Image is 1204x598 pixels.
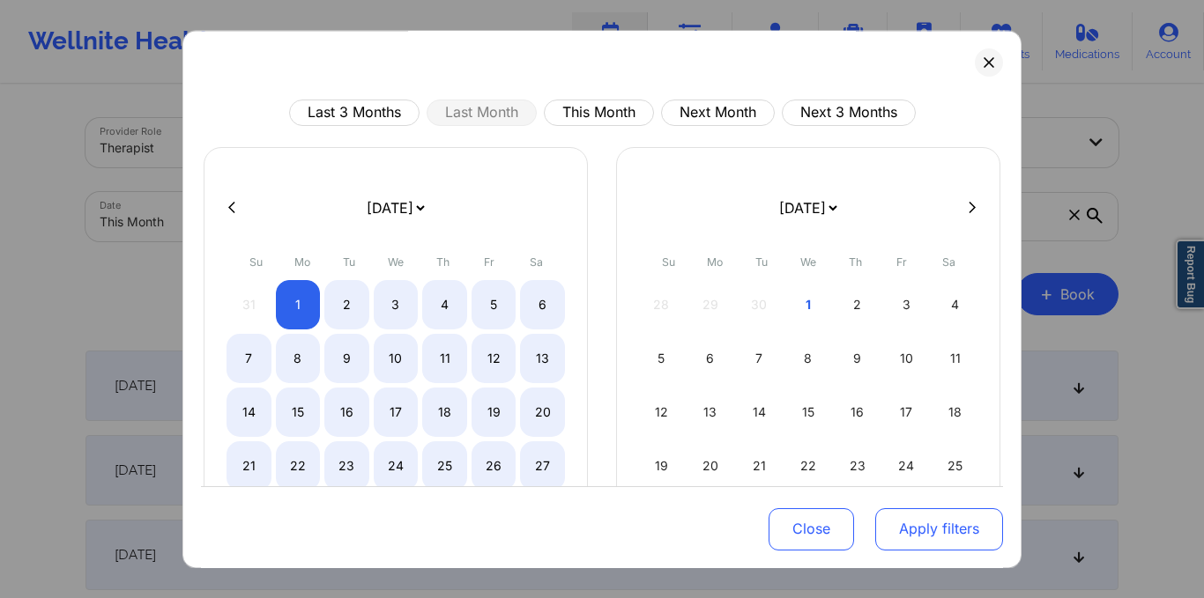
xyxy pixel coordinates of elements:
[782,100,916,126] button: Next 3 Months
[422,388,467,437] div: Thu Sep 18 2025
[933,280,977,329] div: Sat Oct 04 2025
[422,280,467,329] div: Thu Sep 04 2025
[755,255,768,269] abbr: Tuesday
[800,255,816,269] abbr: Wednesday
[530,255,543,269] abbr: Saturday
[374,441,419,491] div: Wed Sep 24 2025
[289,100,420,126] button: Last 3 Months
[933,441,977,491] div: Sat Oct 25 2025
[227,388,271,437] div: Sun Sep 14 2025
[472,280,517,329] div: Fri Sep 05 2025
[688,441,733,491] div: Mon Oct 20 2025
[835,334,880,383] div: Thu Oct 09 2025
[737,334,782,383] div: Tue Oct 07 2025
[707,255,723,269] abbr: Monday
[472,388,517,437] div: Fri Sep 19 2025
[374,280,419,329] div: Wed Sep 03 2025
[942,255,955,269] abbr: Saturday
[688,388,733,437] div: Mon Oct 13 2025
[933,334,977,383] div: Sat Oct 11 2025
[374,388,419,437] div: Wed Sep 17 2025
[835,441,880,491] div: Thu Oct 23 2025
[484,255,494,269] abbr: Friday
[324,334,369,383] div: Tue Sep 09 2025
[520,280,565,329] div: Sat Sep 06 2025
[374,334,419,383] div: Wed Sep 10 2025
[276,441,321,491] div: Mon Sep 22 2025
[737,388,782,437] div: Tue Oct 14 2025
[324,441,369,491] div: Tue Sep 23 2025
[422,441,467,491] div: Thu Sep 25 2025
[884,334,929,383] div: Fri Oct 10 2025
[427,100,537,126] button: Last Month
[227,441,271,491] div: Sun Sep 21 2025
[520,334,565,383] div: Sat Sep 13 2025
[276,334,321,383] div: Mon Sep 08 2025
[835,280,880,329] div: Thu Oct 02 2025
[388,255,404,269] abbr: Wednesday
[639,388,684,437] div: Sun Oct 12 2025
[688,334,733,383] div: Mon Oct 06 2025
[520,441,565,491] div: Sat Sep 27 2025
[422,334,467,383] div: Thu Sep 11 2025
[436,255,450,269] abbr: Thursday
[276,388,321,437] div: Mon Sep 15 2025
[472,441,517,491] div: Fri Sep 26 2025
[472,334,517,383] div: Fri Sep 12 2025
[249,255,263,269] abbr: Sunday
[294,255,310,269] abbr: Monday
[786,441,831,491] div: Wed Oct 22 2025
[786,334,831,383] div: Wed Oct 08 2025
[835,388,880,437] div: Thu Oct 16 2025
[544,100,654,126] button: This Month
[639,441,684,491] div: Sun Oct 19 2025
[769,507,854,550] button: Close
[276,280,321,329] div: Mon Sep 01 2025
[849,255,862,269] abbr: Thursday
[884,280,929,329] div: Fri Oct 03 2025
[737,441,782,491] div: Tue Oct 21 2025
[884,388,929,437] div: Fri Oct 17 2025
[343,255,355,269] abbr: Tuesday
[786,388,831,437] div: Wed Oct 15 2025
[639,334,684,383] div: Sun Oct 05 2025
[786,280,831,329] div: Wed Oct 01 2025
[875,507,1003,550] button: Apply filters
[227,334,271,383] div: Sun Sep 07 2025
[520,388,565,437] div: Sat Sep 20 2025
[662,255,675,269] abbr: Sunday
[324,280,369,329] div: Tue Sep 02 2025
[884,441,929,491] div: Fri Oct 24 2025
[324,388,369,437] div: Tue Sep 16 2025
[933,388,977,437] div: Sat Oct 18 2025
[896,255,907,269] abbr: Friday
[661,100,775,126] button: Next Month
